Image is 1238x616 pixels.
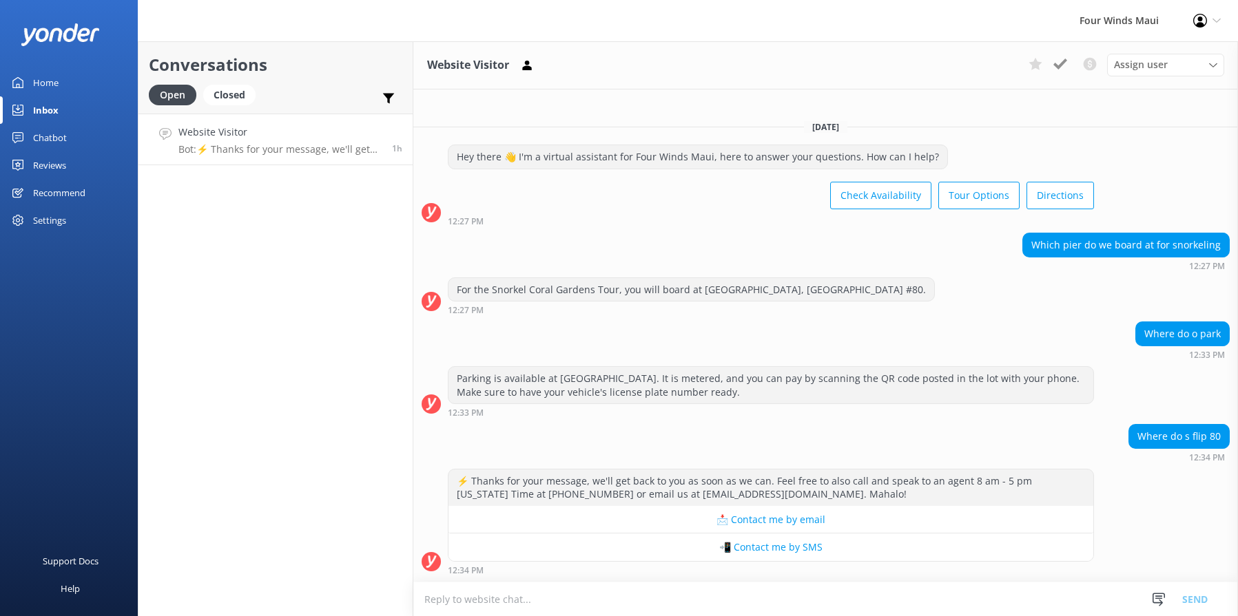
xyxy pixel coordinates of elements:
div: Recommend [33,179,85,206]
h2: Conversations [149,52,402,78]
div: Assign User [1107,54,1224,76]
img: yonder-white-logo.png [21,23,100,46]
div: Home [33,69,59,96]
div: Where do o park [1136,322,1229,346]
strong: 12:27 PM [448,306,484,315]
p: Bot: ⚡ Thanks for your message, we'll get back to you as soon as we can. Feel free to also call a... [178,143,382,156]
div: Settings [33,206,66,234]
button: Check Availability [830,182,931,209]
div: Sep 26 2025 12:34pm (UTC -10:00) Pacific/Honolulu [1128,452,1230,462]
div: Sep 26 2025 12:33pm (UTC -10:00) Pacific/Honolulu [1135,350,1230,359]
button: Directions [1026,182,1094,209]
a: Closed [203,87,262,102]
a: Open [149,87,203,102]
div: Sep 26 2025 12:33pm (UTC -10:00) Pacific/Honolulu [448,407,1094,417]
div: Parking is available at [GEOGRAPHIC_DATA]. It is metered, and you can pay by scanning the QR code... [448,367,1093,403]
strong: 12:34 PM [1189,454,1225,462]
div: Sep 26 2025 12:34pm (UTC -10:00) Pacific/Honolulu [448,565,1094,575]
div: Inbox [33,96,59,124]
div: Sep 26 2025 12:27pm (UTC -10:00) Pacific/Honolulu [448,305,935,315]
div: Reviews [33,151,66,179]
div: Help [61,575,80,602]
div: Chatbot [33,124,67,151]
strong: 12:34 PM [448,566,484,575]
div: Support Docs [43,547,99,575]
a: Website VisitorBot:⚡ Thanks for your message, we'll get back to you as soon as we can. Feel free ... [138,114,413,165]
h3: Website Visitor [427,56,509,74]
div: Which pier do we board at for snorkeling [1023,233,1229,257]
strong: 12:27 PM [448,217,484,226]
h4: Website Visitor [178,125,382,140]
span: Sep 26 2025 12:34pm (UTC -10:00) Pacific/Honolulu [392,142,402,154]
button: 📩 Contact me by email [448,506,1093,533]
div: Open [149,85,196,105]
strong: 12:27 PM [1189,262,1225,270]
div: For the Snorkel Coral Gardens Tour, you will board at [GEOGRAPHIC_DATA], [GEOGRAPHIC_DATA] #80. [448,278,934,301]
span: [DATE] [804,121,847,133]
div: Sep 26 2025 12:27pm (UTC -10:00) Pacific/Honolulu [1022,261,1230,270]
div: Closed [203,85,256,105]
strong: 12:33 PM [1189,351,1225,359]
button: 📲 Contact me by SMS [448,533,1093,561]
div: Hey there 👋 I'm a virtual assistant for Four Winds Maui, here to answer your questions. How can I... [448,145,947,169]
button: Tour Options [938,182,1020,209]
div: ⚡ Thanks for your message, we'll get back to you as soon as we can. Feel free to also call and sp... [448,469,1093,506]
strong: 12:33 PM [448,409,484,417]
div: Sep 26 2025 12:27pm (UTC -10:00) Pacific/Honolulu [448,216,1094,226]
span: Assign user [1114,57,1168,72]
div: Where do s flip 80 [1129,425,1229,448]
